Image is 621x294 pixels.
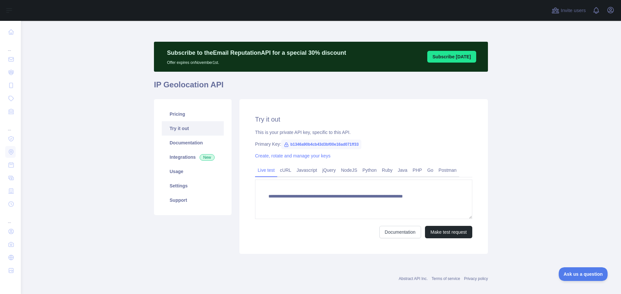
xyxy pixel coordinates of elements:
[436,165,459,175] a: Postman
[277,165,294,175] a: cURL
[162,164,224,179] a: Usage
[379,165,395,175] a: Ruby
[162,121,224,136] a: Try it out
[395,165,410,175] a: Java
[320,165,338,175] a: jQuery
[379,226,421,238] a: Documentation
[162,136,224,150] a: Documentation
[559,267,608,281] iframe: Toggle Customer Support
[360,165,379,175] a: Python
[5,119,16,132] div: ...
[255,165,277,175] a: Live test
[432,276,460,281] a: Terms of service
[162,150,224,164] a: Integrations New
[167,48,346,57] p: Subscribe to the Email Reputation API for a special 30 % discount
[255,153,330,158] a: Create, rotate and manage your keys
[281,140,361,149] span: b1346a90b4cb43d3bf00e16ad071ff33
[5,211,16,224] div: ...
[338,165,360,175] a: NodeJS
[255,129,472,136] div: This is your private API key, specific to this API.
[427,51,476,63] button: Subscribe [DATE]
[5,39,16,52] div: ...
[425,165,436,175] a: Go
[425,226,472,238] button: Make test request
[162,193,224,207] a: Support
[410,165,425,175] a: PHP
[200,154,215,161] span: New
[162,107,224,121] a: Pricing
[255,115,472,124] h2: Try it out
[550,5,587,16] button: Invite users
[464,276,488,281] a: Privacy policy
[294,165,320,175] a: Javascript
[167,57,346,65] p: Offer expires on November 1st.
[255,141,472,147] div: Primary Key:
[154,80,488,95] h1: IP Geolocation API
[399,276,428,281] a: Abstract API Inc.
[162,179,224,193] a: Settings
[561,7,586,14] span: Invite users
